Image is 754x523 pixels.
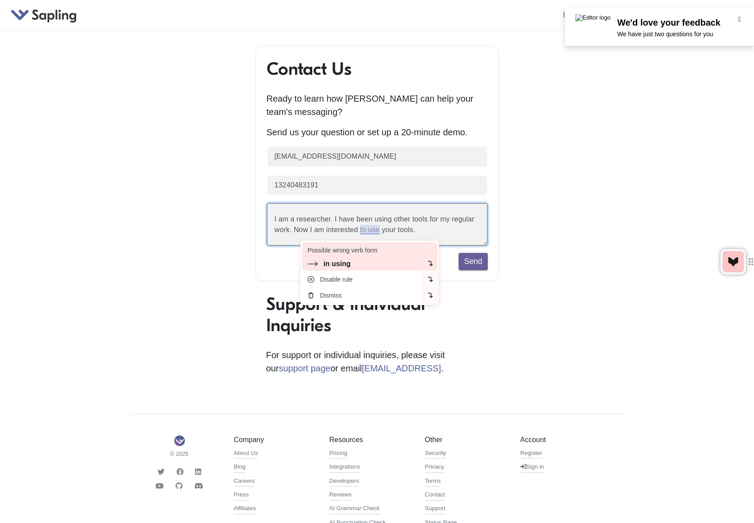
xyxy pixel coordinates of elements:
[521,435,603,444] h5: Account
[300,289,421,302] div: Dismiss
[234,490,249,501] a: Press
[329,462,360,473] a: Integrations
[156,482,164,489] i: Youtube
[234,462,246,473] a: Blog
[234,504,256,515] a: Affiliates
[425,462,444,473] a: Privacy
[157,468,165,475] i: Twitter
[329,477,359,487] a: Developers
[307,246,377,255] div: Possible wrong verb form
[234,477,255,487] a: Careers
[425,477,441,487] a: Terms
[234,435,316,444] h5: Company
[194,482,203,489] i: Discord
[138,450,221,458] small: © 2025
[425,435,507,444] h5: Other
[329,435,412,444] h5: Resources
[279,363,330,373] a: support page
[362,363,441,373] a: [EMAIL_ADDRESS]
[266,348,488,375] p: For support or individual inquiries, please visit our or email .
[174,435,185,446] img: Sapling Logo
[323,260,350,268] div: in using
[329,504,380,515] a: AI Grammar Check
[195,468,201,475] i: LinkedIn
[563,11,596,19] a: Products
[267,175,488,196] input: Phone number (optional)
[329,449,348,459] a: Pricing
[521,462,544,473] a: Sign in
[521,449,543,459] a: Register
[267,92,488,118] p: Ready to learn how [PERSON_NAME] can help your team's messaging?
[300,273,421,286] div: Disable rule
[425,449,446,459] a: Security
[266,294,488,336] h1: Support & Individual Inquiries
[425,490,445,501] a: Contact
[329,490,352,501] a: Reviews
[234,449,258,459] a: About Us
[267,126,488,139] p: Send us your question or set up a 20-minute demo.
[425,504,446,515] a: Support
[176,482,183,489] i: Github
[267,58,488,80] h1: Contact Us
[267,146,488,168] input: Business email (required)
[176,468,184,475] i: Facebook
[459,253,487,270] button: Send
